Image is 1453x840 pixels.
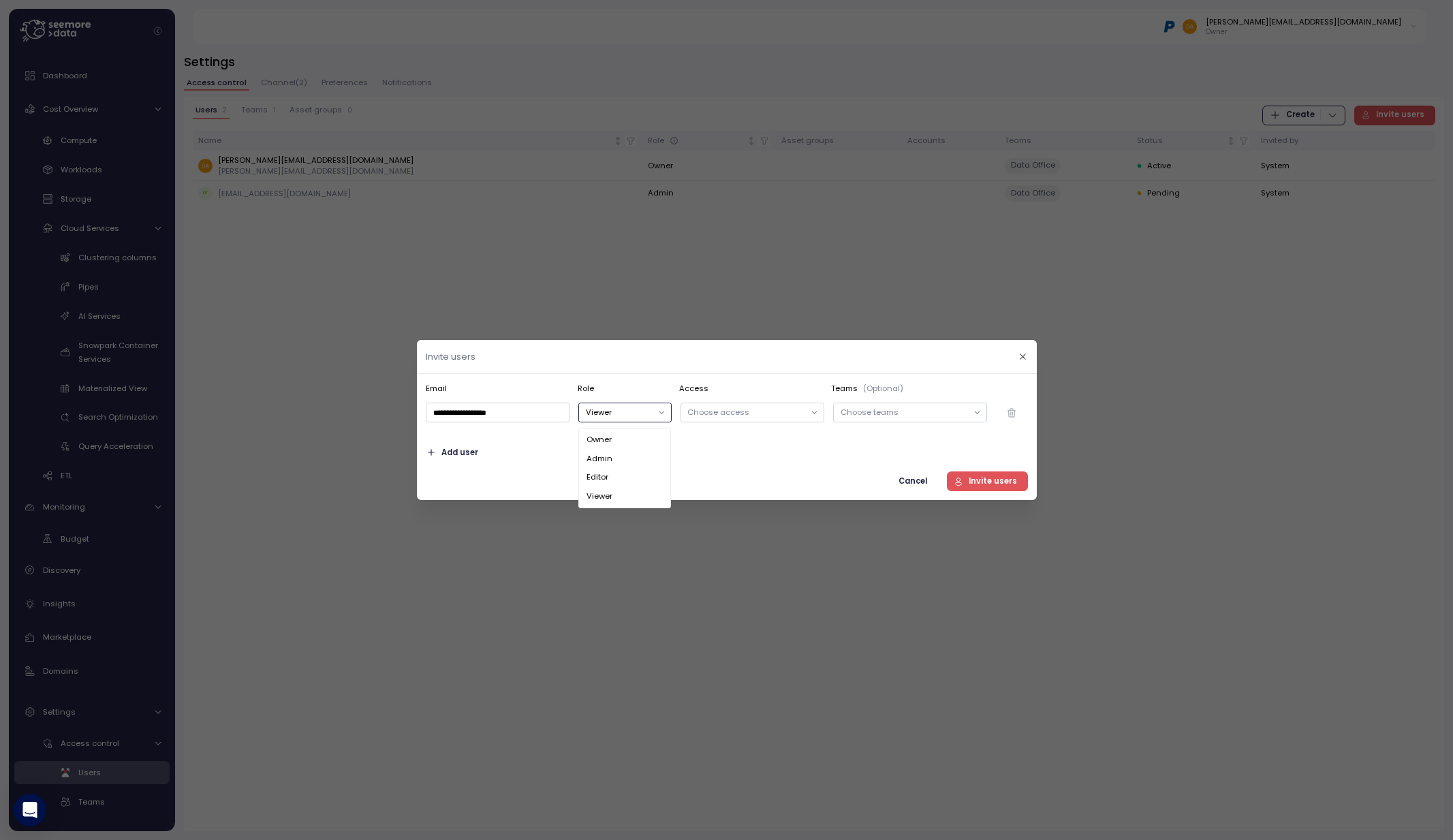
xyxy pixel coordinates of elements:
div: Viewer [581,487,668,505]
button: Cancel [888,471,937,491]
span: Add user [441,444,478,462]
h2: Invite users [426,352,475,361]
p: Email [426,383,572,394]
div: Open Intercom Messenger [14,794,46,826]
p: Choose teams [840,407,967,418]
button: Viewer [578,403,671,422]
span: Cancel [898,472,926,491]
button: Invite users [946,471,1028,491]
p: Access [678,383,825,394]
button: Add user [426,443,479,463]
p: (Optional) [862,383,903,394]
div: Teams [830,383,1027,394]
div: Editor [581,468,668,486]
p: Choose access [687,407,804,418]
div: Owner [581,431,668,450]
span: Invite users [969,472,1017,491]
div: Admin [581,450,668,468]
p: Role [578,383,674,394]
